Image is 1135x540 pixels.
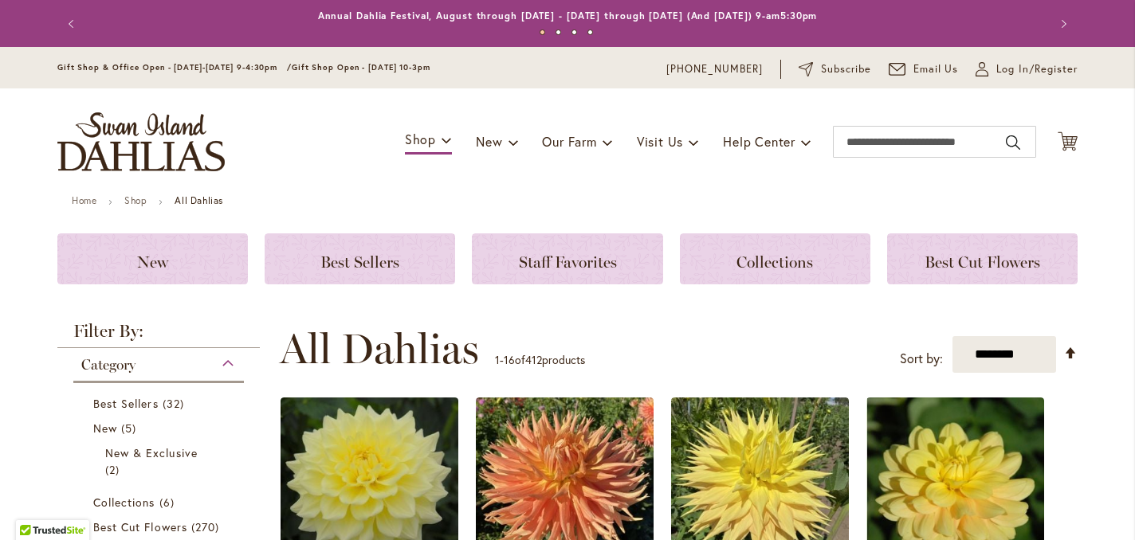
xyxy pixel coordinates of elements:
span: New [93,421,117,436]
a: Home [72,194,96,206]
span: Gift Shop Open - [DATE] 10-3pm [292,62,430,72]
a: Subscribe [799,61,871,77]
span: Shop [405,131,436,147]
span: Our Farm [542,133,596,150]
span: 270 [191,518,223,535]
a: store logo [57,112,225,171]
button: Previous [57,8,89,40]
span: Best Sellers [320,252,399,272]
span: Log In/Register [996,61,1078,77]
span: Email Us [913,61,959,77]
span: Help Center [723,133,795,150]
label: Sort by: [900,344,943,374]
a: Collections [93,494,228,511]
a: Staff Favorites [472,233,662,284]
a: [PHONE_NUMBER] [666,61,763,77]
a: New [57,233,248,284]
a: Log In/Register [976,61,1078,77]
span: New & Exclusive [105,445,198,460]
strong: All Dahlias [175,194,223,206]
span: 6 [159,494,179,511]
span: Collections [736,252,813,272]
button: 4 of 4 [587,29,593,35]
span: Category [81,356,135,374]
a: Best Sellers [93,395,228,412]
span: Gift Shop & Office Open - [DATE]-[DATE] 9-4:30pm / [57,62,292,72]
a: New [93,420,228,436]
button: Next [1046,8,1078,40]
a: Best Cut Flowers [93,518,228,535]
span: New [137,252,168,272]
button: 1 of 4 [540,29,545,35]
span: 16 [504,352,515,367]
span: 32 [163,395,188,412]
span: Staff Favorites [519,252,617,272]
button: 3 of 4 [571,29,577,35]
p: - of products [495,347,585,373]
span: Collections [93,495,155,510]
span: 1 [495,352,500,367]
span: All Dahlias [280,325,479,373]
a: Shop [124,194,147,206]
span: New [476,133,502,150]
span: Best Sellers [93,396,159,411]
strong: Filter By: [57,323,260,348]
span: 2 [105,461,124,478]
span: 5 [121,420,140,436]
a: Best Sellers [265,233,455,284]
a: Annual Dahlia Festival, August through [DATE] - [DATE] through [DATE] (And [DATE]) 9-am5:30pm [318,10,818,22]
span: Best Cut Flowers [925,252,1040,272]
span: Subscribe [821,61,871,77]
a: Email Us [889,61,959,77]
a: Collections [680,233,870,284]
span: 412 [525,352,542,367]
a: New &amp; Exclusive [105,444,216,478]
button: 2 of 4 [556,29,561,35]
a: Best Cut Flowers [887,233,1078,284]
span: Best Cut Flowers [93,519,187,534]
span: Visit Us [637,133,683,150]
